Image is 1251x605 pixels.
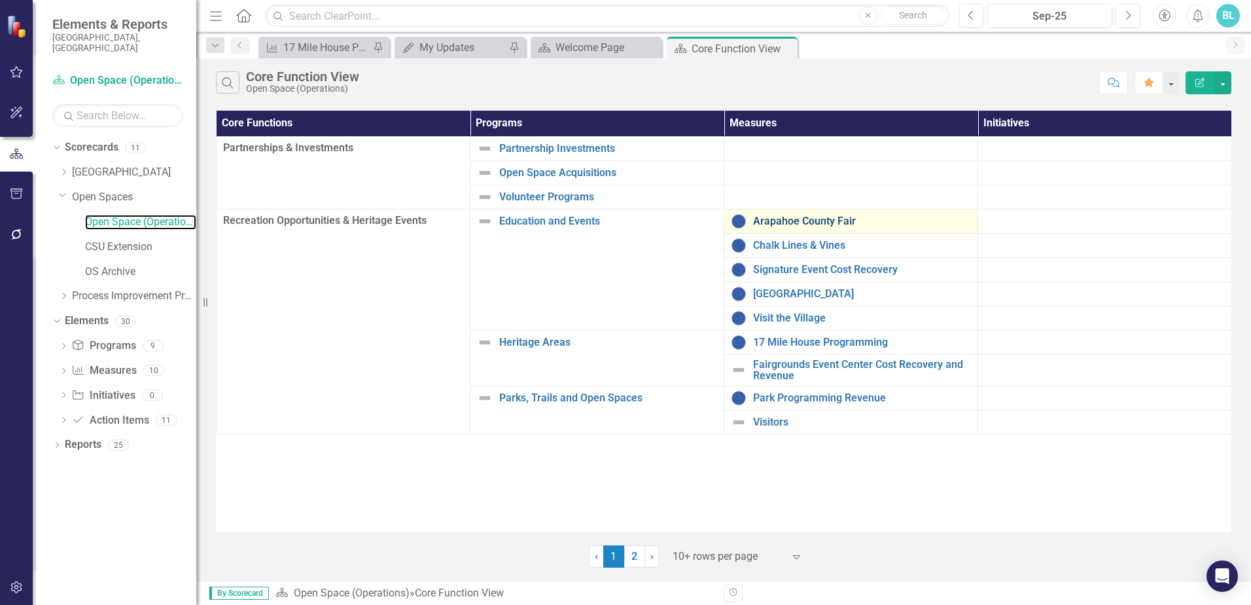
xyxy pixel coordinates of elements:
div: Open Space (Operations) [246,84,359,94]
a: Open Space (Operations) [294,587,410,599]
small: [GEOGRAPHIC_DATA], [GEOGRAPHIC_DATA] [52,32,183,54]
a: Arapahoe County Fair [753,215,971,227]
img: Baselining [731,335,747,350]
td: Double-Click to Edit Right Click for Context Menu [470,386,724,435]
img: Baselining [731,213,747,229]
img: Baselining [731,310,747,326]
div: Open Intercom Messenger [1207,560,1238,592]
td: Double-Click to Edit Right Click for Context Menu [470,185,724,209]
a: 17 Mile House Programming [753,337,971,348]
input: Search Below... [52,104,183,127]
div: 10 [143,365,164,376]
a: Chalk Lines & Vines [753,240,971,251]
span: ‹ [595,550,598,562]
img: Baselining [731,262,747,278]
span: Search [899,10,927,20]
td: Double-Click to Edit Right Click for Context Menu [724,411,978,435]
div: 17 Mile House Programming [283,39,370,56]
img: Baselining [731,286,747,302]
span: Recreation Opportunities & Heritage Events [223,213,463,229]
div: » [275,586,714,601]
div: 30 [115,316,136,327]
span: Partnerships & Investments [223,141,463,156]
button: BL [1216,4,1240,27]
td: Double-Click to Edit Right Click for Context Menu [724,330,978,354]
a: Parks, Trails and Open Spaces [499,392,717,404]
img: Baselining [731,390,747,406]
a: Partnership Investments [499,143,717,155]
img: Not Defined [477,141,493,156]
a: Visit the Village [753,312,971,324]
div: My Updates [419,39,506,56]
a: Open Spaces [72,190,196,205]
a: Reports [65,437,101,452]
img: Not Defined [477,165,493,181]
span: 1 [603,545,624,568]
td: Double-Click to Edit Right Click for Context Menu [724,282,978,306]
td: Double-Click to Edit Right Click for Context Menu [724,233,978,257]
div: Welcome Page [555,39,658,56]
img: Not Defined [731,414,747,430]
a: Process Improvement Program [72,289,196,304]
td: Double-Click to Edit Right Click for Context Menu [724,257,978,282]
td: Double-Click to Edit Right Click for Context Menu [470,330,724,386]
img: Not Defined [477,335,493,350]
a: Heritage Areas [499,337,717,348]
a: Measures [71,363,136,378]
div: Core Function View [692,41,794,57]
a: Welcome Page [534,39,658,56]
a: Open Space Acquisitions [499,167,717,179]
a: 17 Mile House Programming [262,39,370,56]
td: Double-Click to Edit Right Click for Context Menu [724,306,978,330]
div: 11 [156,414,177,426]
td: Double-Click to Edit [217,209,470,434]
td: Double-Click to Edit Right Click for Context Menu [470,160,724,185]
td: Double-Click to Edit Right Click for Context Menu [470,209,724,330]
td: Double-Click to Edit [217,136,470,209]
a: Visitors [753,416,971,428]
td: Double-Click to Edit Right Click for Context Menu [470,136,724,160]
img: Baselining [731,238,747,253]
div: 9 [143,340,164,352]
img: Not Defined [477,189,493,205]
a: Elements [65,314,109,329]
button: Search [881,7,946,25]
a: Education and Events [499,215,717,227]
div: 11 [125,142,146,153]
a: Fairgrounds Event Center Cost Recovery and Revenue [753,359,971,382]
a: [GEOGRAPHIC_DATA] [72,165,196,180]
input: Search ClearPoint... [265,5,949,27]
button: Sep-25 [987,4,1112,27]
a: Scorecards [65,140,118,155]
img: ClearPoint Strategy [7,15,29,38]
td: Double-Click to Edit Right Click for Context Menu [724,209,978,233]
td: Double-Click to Edit Right Click for Context Menu [724,354,978,386]
a: Volunteer Programs [499,191,717,203]
td: Double-Click to Edit Right Click for Context Menu [724,386,978,411]
a: 2 [624,545,645,568]
a: Open Space (Operations) [52,73,183,88]
a: Initiatives [71,388,135,403]
span: › [650,550,654,562]
a: OS Archive [85,265,196,280]
a: My Updates [398,39,506,56]
img: Not Defined [477,213,493,229]
a: Signature Event Cost Recovery [753,264,971,276]
span: By Scorecard [209,587,269,600]
div: Core Function View [246,69,359,84]
a: Programs [71,339,135,354]
div: 25 [108,439,129,450]
div: 0 [142,390,163,401]
a: Action Items [71,413,149,428]
a: Park Programming Revenue [753,392,971,404]
img: Not Defined [477,390,493,406]
span: Elements & Reports [52,16,183,32]
a: CSU Extension [85,240,196,255]
div: Core Function View [415,587,504,599]
div: Sep-25 [992,9,1108,24]
a: [GEOGRAPHIC_DATA] [753,288,971,300]
img: Not Defined [731,362,747,378]
a: Open Space (Operations) [85,215,196,230]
